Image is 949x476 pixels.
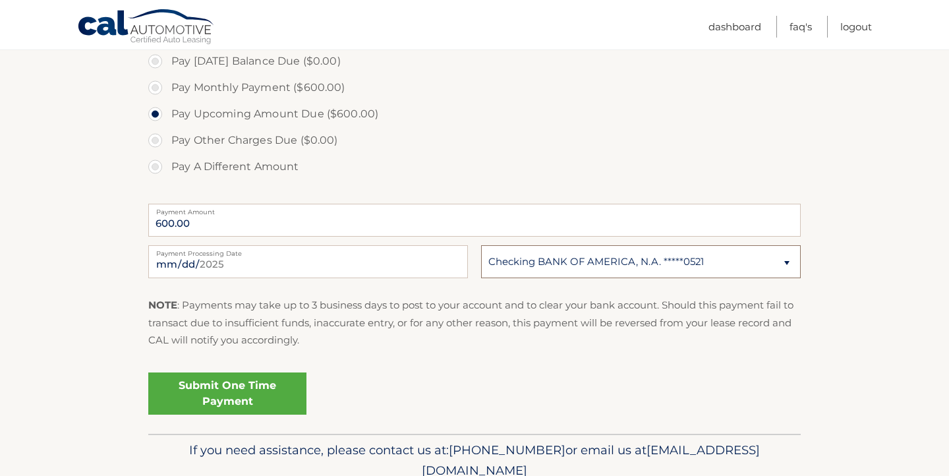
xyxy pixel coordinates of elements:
[148,48,801,74] label: Pay [DATE] Balance Due ($0.00)
[449,442,565,458] span: [PHONE_NUMBER]
[148,372,306,415] a: Submit One Time Payment
[840,16,872,38] a: Logout
[148,101,801,127] label: Pay Upcoming Amount Due ($600.00)
[77,9,216,47] a: Cal Automotive
[148,74,801,101] label: Pay Monthly Payment ($600.00)
[148,204,801,214] label: Payment Amount
[148,127,801,154] label: Pay Other Charges Due ($0.00)
[148,245,468,278] input: Payment Date
[148,245,468,256] label: Payment Processing Date
[148,154,801,180] label: Pay A Different Amount
[790,16,812,38] a: FAQ's
[148,204,801,237] input: Payment Amount
[708,16,761,38] a: Dashboard
[148,299,177,311] strong: NOTE
[148,297,801,349] p: : Payments may take up to 3 business days to post to your account and to clear your bank account....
